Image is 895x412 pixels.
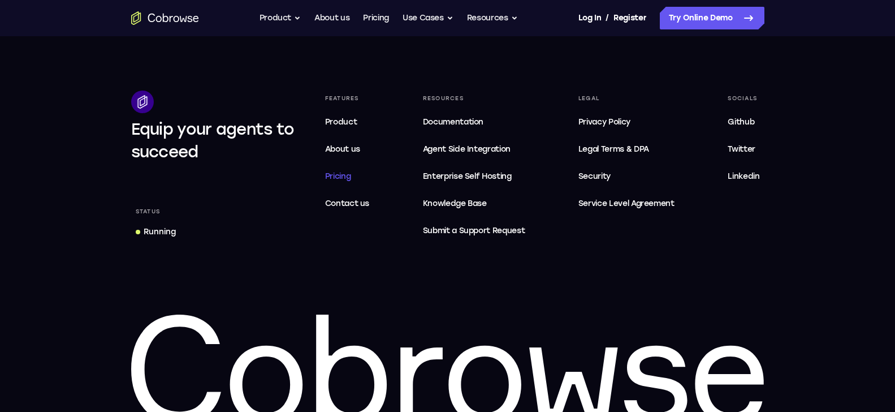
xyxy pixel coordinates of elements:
[418,138,530,161] a: Agent Side Integration
[467,7,518,29] button: Resources
[723,111,764,134] a: Github
[574,192,679,215] a: Service Level Agreement
[321,165,374,188] a: Pricing
[363,7,389,29] a: Pricing
[723,91,764,106] div: Socials
[578,144,649,154] span: Legal Terms & DPA
[574,165,679,188] a: Security
[728,144,755,154] span: Twitter
[314,7,349,29] a: About us
[423,143,525,156] span: Agent Side Integration
[723,138,764,161] a: Twitter
[423,117,483,127] span: Documentation
[418,111,530,134] a: Documentation
[423,170,525,183] span: Enterprise Self Hosting
[321,192,374,215] a: Contact us
[423,224,525,238] span: Submit a Support Request
[131,204,165,220] div: Status
[578,117,630,127] span: Privacy Policy
[723,165,764,188] a: Linkedin
[325,144,360,154] span: About us
[578,171,611,181] span: Security
[728,117,754,127] span: Github
[403,7,453,29] button: Use Cases
[418,165,530,188] a: Enterprise Self Hosting
[574,111,679,134] a: Privacy Policy
[578,7,601,29] a: Log In
[131,119,295,161] span: Equip your agents to succeed
[131,11,199,25] a: Go to the home page
[574,138,679,161] a: Legal Terms & DPA
[660,7,764,29] a: Try Online Demo
[418,192,530,215] a: Knowledge Base
[321,138,374,161] a: About us
[613,7,646,29] a: Register
[574,91,679,106] div: Legal
[325,171,351,181] span: Pricing
[325,199,370,208] span: Contact us
[418,220,530,242] a: Submit a Support Request
[144,226,176,238] div: Running
[325,117,357,127] span: Product
[260,7,301,29] button: Product
[418,91,530,106] div: Resources
[321,111,374,134] a: Product
[728,171,759,181] span: Linkedin
[578,197,675,211] span: Service Level Agreement
[423,199,487,208] span: Knowledge Base
[606,11,609,25] span: /
[321,91,374,106] div: Features
[131,222,180,242] a: Running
